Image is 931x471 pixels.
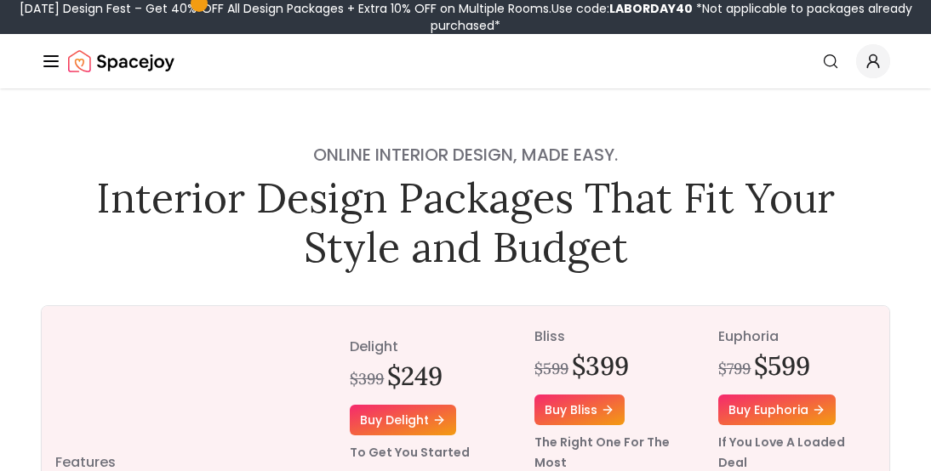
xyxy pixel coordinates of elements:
div: $599 [534,357,568,381]
a: Spacejoy [68,44,174,78]
h2: $399 [572,350,629,381]
a: Buy bliss [534,394,625,425]
small: To Get You Started [350,444,470,461]
h2: $599 [754,350,810,381]
div: $799 [718,357,751,381]
img: Spacejoy Logo [68,44,174,78]
h4: Online interior design, made easy. [84,143,847,167]
p: euphoria [718,326,876,347]
div: $399 [350,367,384,391]
p: delight [350,337,507,357]
nav: Global [41,34,890,88]
a: Buy delight [350,405,456,435]
h2: $249 [387,360,443,391]
a: Buy euphoria [718,394,836,425]
small: If You Love A Loaded Deal [718,434,845,471]
p: bliss [534,326,692,347]
h1: Interior Design Packages That Fit Your Style and Budget [84,173,847,271]
small: The Right One For The Most [534,434,670,471]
